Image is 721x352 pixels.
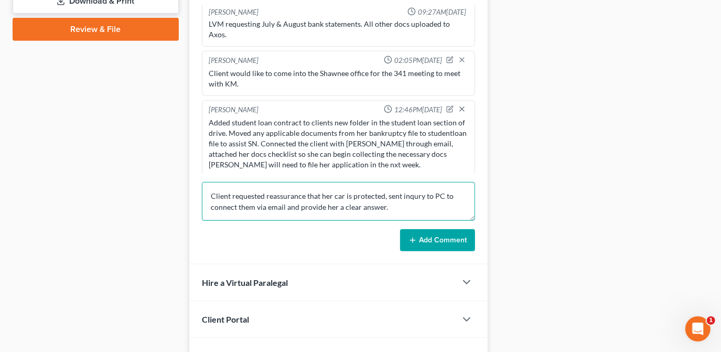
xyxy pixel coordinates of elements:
[209,56,259,66] div: [PERSON_NAME]
[418,7,466,17] span: 09:27AM[DATE]
[209,68,468,89] div: Client would like to come into the Shawnee office for the 341 meeting to meet with KM.
[209,105,259,115] div: [PERSON_NAME]
[202,314,249,324] span: Client Portal
[209,19,468,40] div: LVM requesting July & August bank statements. All other docs uploaded to Axos.
[400,229,475,251] button: Add Comment
[685,316,711,342] iframe: Intercom live chat
[394,105,442,115] span: 12:46PM[DATE]
[707,316,715,325] span: 1
[209,7,259,17] div: [PERSON_NAME]
[394,56,442,66] span: 02:05PM[DATE]
[209,118,468,170] div: Added student loan contract to clients new folder in the student loan section of drive. Moved any...
[13,18,179,41] a: Review & File
[202,278,288,287] span: Hire a Virtual Paralegal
